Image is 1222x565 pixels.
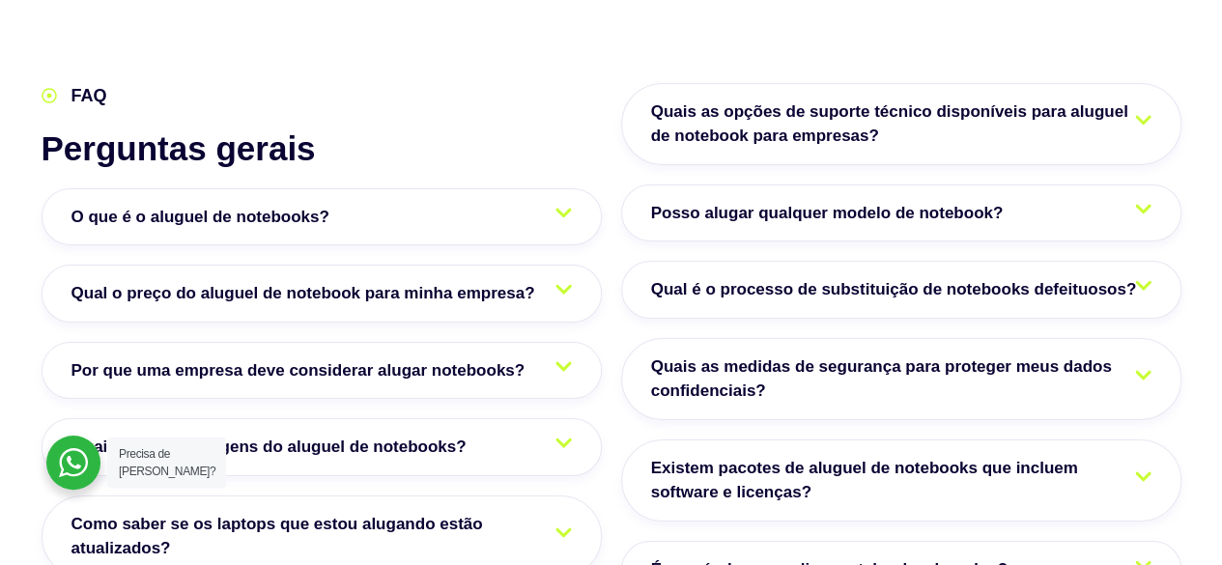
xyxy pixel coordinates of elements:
[42,128,602,169] h2: Perguntas gerais
[621,338,1181,420] a: Quais as medidas de segurança para proteger meus dados confidenciais?
[42,342,602,400] a: Por que uma empresa deve considerar alugar notebooks?
[42,265,602,323] a: Qual o preço do aluguel de notebook para minha empresa?
[71,205,339,230] span: O que é o aluguel de notebooks?
[42,418,602,476] a: Quais são as vantagens do aluguel de notebooks?
[651,99,1151,149] span: Quais as opções de suporte técnico disponíveis para aluguel de notebook para empresas?
[874,318,1222,565] iframe: Chat Widget
[651,277,1147,302] span: Qual é o processo de substituição de notebooks defeituosos?
[71,435,476,460] span: Quais são as vantagens do aluguel de notebooks?
[621,261,1181,319] a: Qual é o processo de substituição de notebooks defeituosos?
[621,439,1181,522] a: Existem pacotes de aluguel de notebooks que incluem software e licenças?
[621,83,1181,165] a: Quais as opções de suporte técnico disponíveis para aluguel de notebook para empresas?
[119,447,215,478] span: Precisa de [PERSON_NAME]?
[67,83,107,109] span: FAQ
[651,201,1013,226] span: Posso alugar qualquer modelo de notebook?
[651,456,1151,505] span: Existem pacotes de aluguel de notebooks que incluem software e licenças?
[651,354,1151,404] span: Quais as medidas de segurança para proteger meus dados confidenciais?
[71,281,545,306] span: Qual o preço do aluguel de notebook para minha empresa?
[874,318,1222,565] div: Widget de chat
[42,188,602,246] a: O que é o aluguel de notebooks?
[621,184,1181,242] a: Posso alugar qualquer modelo de notebook?
[71,358,535,383] span: Por que uma empresa deve considerar alugar notebooks?
[71,512,572,561] span: Como saber se os laptops que estou alugando estão atualizados?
